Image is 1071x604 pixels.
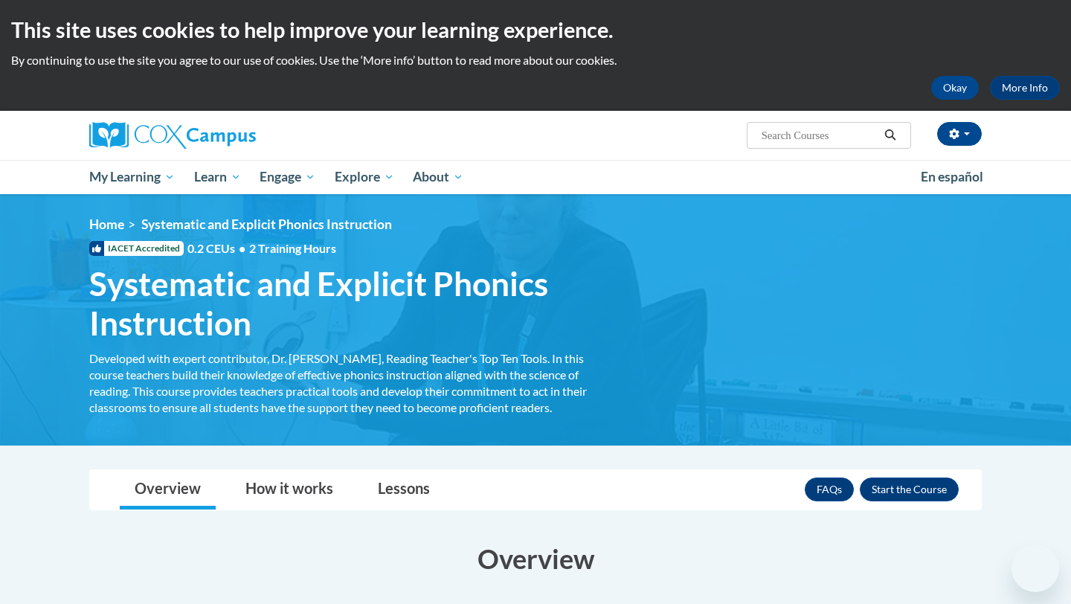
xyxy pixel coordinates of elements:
div: Main menu [67,160,1004,194]
div: Developed with expert contributor, Dr. [PERSON_NAME], Reading Teacher's Top Ten Tools. In this co... [89,350,602,416]
span: 0.2 CEUs [187,240,336,257]
span: Systematic and Explicit Phonics Instruction [89,264,602,343]
a: Explore [325,160,404,194]
span: IACET Accredited [89,241,184,256]
span: Systematic and Explicit Phonics Instruction [141,216,392,232]
span: Engage [260,168,315,186]
a: My Learning [80,160,184,194]
a: How it works [231,470,348,510]
button: Enroll [860,478,959,501]
span: My Learning [89,168,175,186]
span: Learn [194,168,241,186]
span: • [239,241,245,255]
a: Home [89,216,124,232]
span: 2 Training Hours [249,241,336,255]
a: About [404,160,474,194]
a: Cox Campus [89,122,372,149]
button: Search [879,126,901,144]
img: Cox Campus [89,122,256,149]
a: Engage [250,160,325,194]
span: Explore [335,168,394,186]
a: FAQs [805,478,854,501]
a: En español [911,161,993,193]
a: More Info [990,76,1060,100]
button: Account Settings [937,122,982,146]
span: About [413,168,463,186]
input: Search Courses [760,126,879,144]
button: Okay [931,76,979,100]
a: Lessons [363,470,445,510]
h2: This site uses cookies to help improve your learning experience. [11,15,1060,45]
a: Learn [184,160,251,194]
p: By continuing to use the site you agree to our use of cookies. Use the ‘More info’ button to read... [11,52,1060,68]
iframe: Button to launch messaging window [1011,544,1059,592]
h3: Overview [89,540,982,577]
span: En español [921,169,983,184]
a: Overview [120,470,216,510]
